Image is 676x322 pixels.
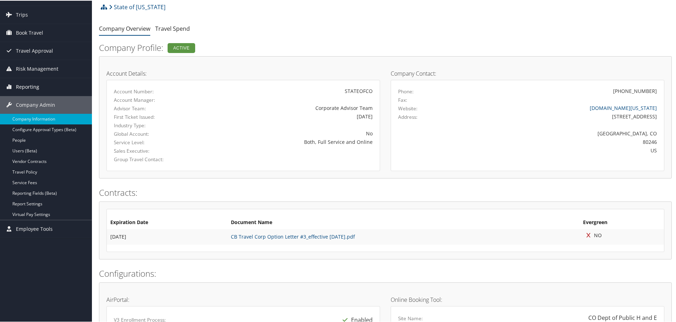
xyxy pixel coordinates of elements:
h4: Account Details: [106,70,380,76]
th: Expiration Date [107,216,227,228]
label: Address: [398,113,418,120]
label: First Ticket Issued: [114,113,193,120]
label: Site Name: [398,314,423,321]
span: Employee Tools [16,219,53,237]
h4: Online Booking Tool: [391,296,664,302]
div: 80246 [466,137,657,145]
span: Reporting [16,77,39,95]
a: CB Travel Corp Option Letter #3_effective [DATE].pdf [231,233,355,239]
label: Advisor Team: [114,104,193,111]
div: No [204,129,373,136]
div: Both, Full Service and Online [204,137,373,145]
a: [DOMAIN_NAME][US_STATE] [590,104,657,111]
label: Sales Executive: [114,147,193,154]
label: Phone: [398,87,414,94]
label: Account Number: [114,87,193,94]
div: STATEOFCO [204,87,373,94]
div: [PHONE_NUMBER] [613,87,657,94]
span: Risk Management [16,59,58,77]
label: Industry Type: [114,121,193,128]
label: Website: [398,104,418,111]
label: Group Travel Contact: [114,155,193,162]
h4: Company Contact: [391,70,664,76]
h2: Configurations: [99,267,672,279]
th: Document Name [227,216,579,228]
div: US [466,146,657,153]
a: Company Overview [99,24,150,32]
td: [DATE] [107,228,227,244]
span: Company Admin [16,95,55,113]
div: Active [168,42,195,52]
label: Account Manager: [114,96,193,103]
div: [STREET_ADDRESS] [466,112,657,119]
span: NO [583,231,602,238]
span: Travel Approval [16,41,53,59]
div: [GEOGRAPHIC_DATA], CO [466,129,657,136]
div: Corporate Advisor Team [204,104,373,111]
label: Fax: [398,96,407,103]
h4: AirPortal: [106,296,380,302]
a: Travel Spend [155,24,190,32]
h2: Contracts: [99,186,672,198]
h2: Company Profile: [99,41,477,53]
span: Trips [16,5,28,23]
label: Global Account: [114,130,193,137]
span: Book Travel [16,23,43,41]
th: Evergreen [579,216,664,228]
label: Service Level: [114,138,193,145]
div: CO Dept of Public H and E [588,313,657,321]
div: [DATE] [204,112,373,119]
